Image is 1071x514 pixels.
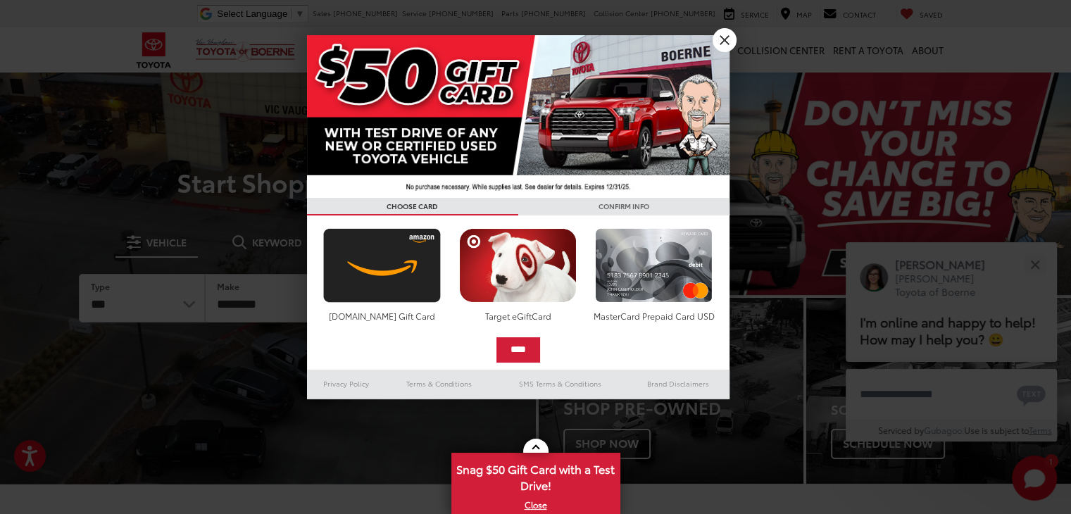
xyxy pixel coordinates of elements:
[518,198,729,215] h3: CONFIRM INFO
[456,228,580,303] img: targetcard.png
[320,310,444,322] div: [DOMAIN_NAME] Gift Card
[320,228,444,303] img: amazoncard.png
[453,454,619,497] span: Snag $50 Gift Card with a Test Drive!
[307,35,729,198] img: 42635_top_851395.jpg
[494,375,627,392] a: SMS Terms & Conditions
[591,228,716,303] img: mastercard.png
[307,198,518,215] h3: CHOOSE CARD
[591,310,716,322] div: MasterCard Prepaid Card USD
[627,375,729,392] a: Brand Disclaimers
[456,310,580,322] div: Target eGiftCard
[385,375,493,392] a: Terms & Conditions
[307,375,386,392] a: Privacy Policy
